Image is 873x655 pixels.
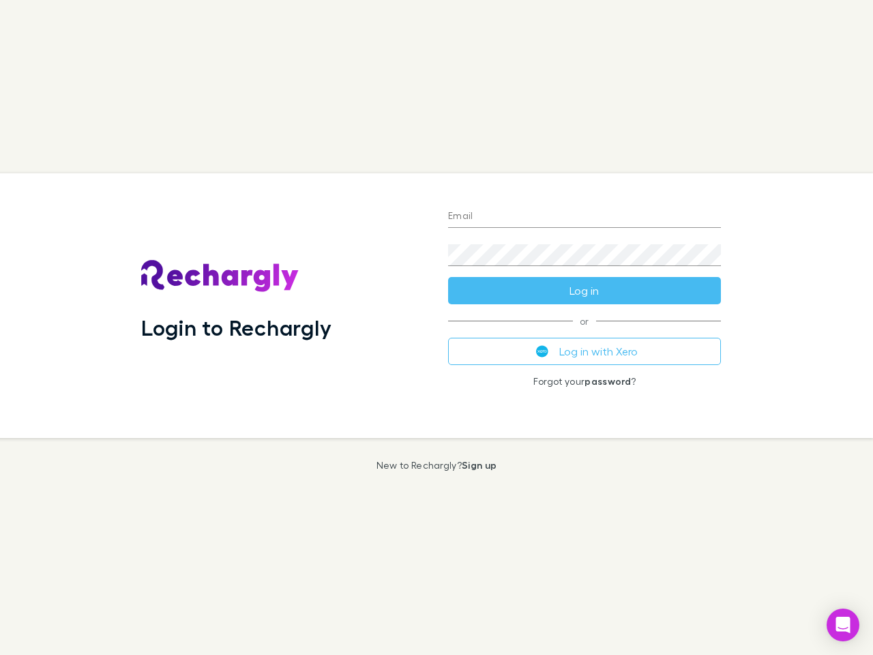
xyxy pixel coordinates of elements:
div: Open Intercom Messenger [827,609,859,641]
p: Forgot your ? [448,376,721,387]
img: Rechargly's Logo [141,260,299,293]
h1: Login to Rechargly [141,315,331,340]
img: Xero's logo [536,345,548,358]
button: Log in [448,277,721,304]
a: password [585,375,631,387]
a: Sign up [462,459,497,471]
p: New to Rechargly? [376,460,497,471]
button: Log in with Xero [448,338,721,365]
